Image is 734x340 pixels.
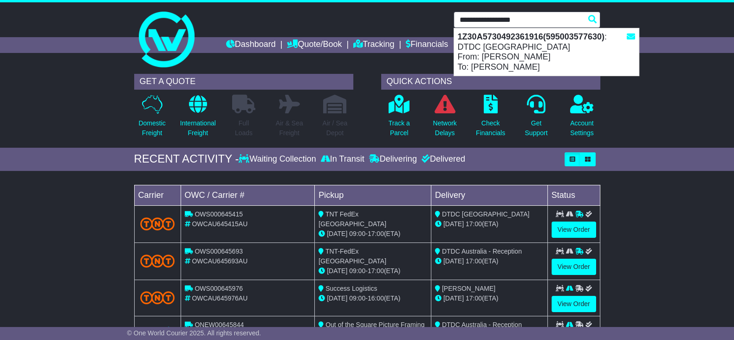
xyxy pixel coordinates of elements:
[443,220,464,228] span: [DATE]
[442,248,522,255] span: DTDC Australia - Reception
[192,257,247,265] span: OWCAU645693AU
[138,118,165,138] p: Domestic Freight
[349,294,365,302] span: 09:00
[442,210,530,218] span: DTDC [GEOGRAPHIC_DATA]
[318,294,427,303] div: - (ETA)
[552,222,596,238] a: View Order
[180,94,216,143] a: InternationalFreight
[327,267,347,275] span: [DATE]
[389,118,410,138] p: Track a Parcel
[181,185,315,205] td: OWC / Carrier #
[466,294,482,302] span: 17:00
[435,256,544,266] div: (ETA)
[195,321,244,328] span: ONEW00645844
[368,230,384,237] span: 17:00
[195,210,243,218] span: OWS000645415
[134,185,181,205] td: Carrier
[454,28,639,76] div: : DTDC [GEOGRAPHIC_DATA] From: [PERSON_NAME] To: [PERSON_NAME]
[318,229,427,239] div: - (ETA)
[435,294,544,303] div: (ETA)
[318,248,386,265] span: TNT-FedEx [GEOGRAPHIC_DATA]
[466,220,482,228] span: 17:00
[524,94,548,143] a: GetSupport
[287,37,342,53] a: Quote/Book
[134,152,239,166] div: RECENT ACTIVITY -
[327,294,347,302] span: [DATE]
[127,329,261,337] span: © One World Courier 2025. All rights reserved.
[140,255,175,267] img: TNT_Domestic.png
[232,118,255,138] p: Full Loads
[325,321,424,328] span: Out of the Square Picture Framing
[323,118,348,138] p: Air / Sea Depot
[239,154,318,164] div: Waiting Collection
[192,294,247,302] span: OWCAU645976AU
[327,230,347,237] span: [DATE]
[443,294,464,302] span: [DATE]
[570,118,594,138] p: Account Settings
[367,154,419,164] div: Delivering
[547,185,600,205] td: Status
[433,118,456,138] p: Network Delays
[349,230,365,237] span: 09:00
[195,248,243,255] span: OWS000645693
[368,294,384,302] span: 16:00
[318,210,386,228] span: TNT FedEx [GEOGRAPHIC_DATA]
[140,217,175,230] img: TNT_Domestic.png
[442,285,495,292] span: [PERSON_NAME]
[552,259,596,275] a: View Order
[276,118,303,138] p: Air & Sea Freight
[134,74,353,90] div: GET A QUOTE
[442,321,522,328] span: DTDC Australia - Reception
[180,118,216,138] p: International Freight
[140,291,175,304] img: TNT_Domestic.png
[525,118,547,138] p: Get Support
[368,267,384,275] span: 17:00
[349,267,365,275] span: 09:00
[353,37,394,53] a: Tracking
[325,285,377,292] span: Success Logistics
[381,74,600,90] div: QUICK ACTIONS
[318,154,367,164] div: In Transit
[552,296,596,312] a: View Order
[432,94,457,143] a: NetworkDelays
[466,257,482,265] span: 17:00
[570,94,594,143] a: AccountSettings
[226,37,276,53] a: Dashboard
[318,266,427,276] div: - (ETA)
[435,219,544,229] div: (ETA)
[431,185,547,205] td: Delivery
[476,118,505,138] p: Check Financials
[443,257,464,265] span: [DATE]
[192,220,247,228] span: OWCAU645415AU
[406,37,448,53] a: Financials
[195,285,243,292] span: OWS000645976
[138,94,166,143] a: DomesticFreight
[388,94,410,143] a: Track aParcel
[458,32,604,41] strong: 1Z30A5730492361916(595003577630)
[419,154,465,164] div: Delivered
[315,185,431,205] td: Pickup
[475,94,506,143] a: CheckFinancials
